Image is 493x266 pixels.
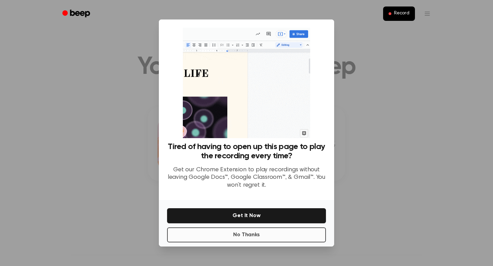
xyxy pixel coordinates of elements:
button: No Thanks [167,227,326,242]
img: Beep extension in action [183,28,310,138]
a: Beep [58,7,96,21]
button: Open menu [419,5,435,22]
span: Record [394,11,409,17]
button: Get It Now [167,208,326,223]
button: Record [383,6,415,21]
p: Get our Chrome Extension to play recordings without leaving Google Docs™, Google Classroom™, & Gm... [167,166,326,189]
h3: Tired of having to open up this page to play the recording every time? [167,142,326,161]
